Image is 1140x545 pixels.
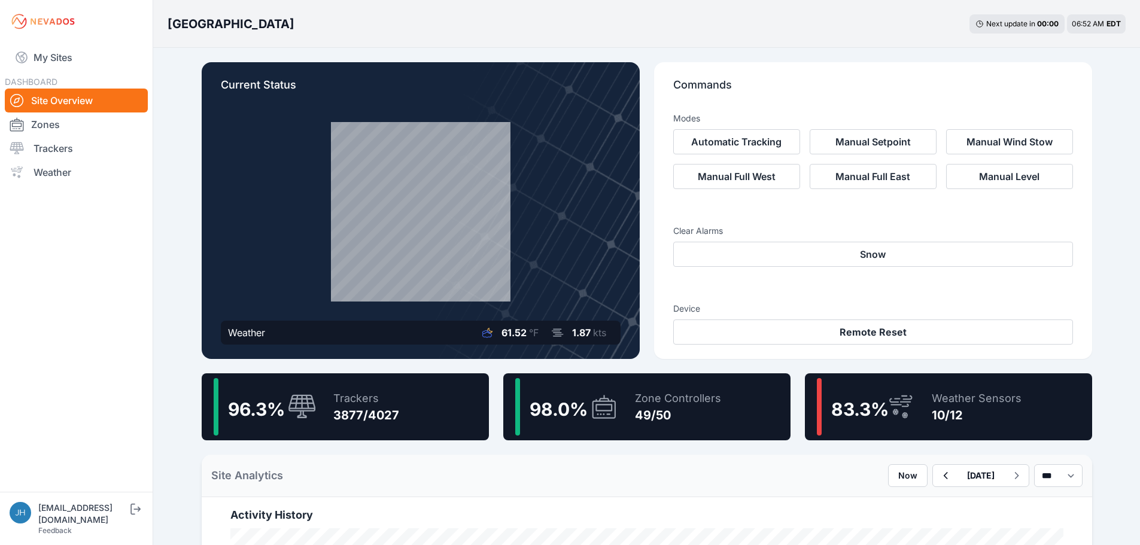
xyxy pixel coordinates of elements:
[1106,19,1121,28] span: EDT
[673,164,800,189] button: Manual Full West
[932,390,1022,407] div: Weather Sensors
[673,129,800,154] button: Automatic Tracking
[986,19,1035,28] span: Next update in
[946,164,1073,189] button: Manual Level
[673,112,700,124] h3: Modes
[5,77,57,87] span: DASHBOARD
[38,526,72,535] a: Feedback
[810,164,937,189] button: Manual Full East
[673,319,1073,345] button: Remote Reset
[503,373,791,440] a: 98.0%Zone Controllers49/50
[228,325,265,340] div: Weather
[168,16,294,32] h3: [GEOGRAPHIC_DATA]
[1072,19,1104,28] span: 06:52 AM
[805,373,1092,440] a: 83.3%Weather Sensors10/12
[673,77,1073,103] p: Commands
[831,398,889,420] span: 83.3 %
[932,407,1022,424] div: 10/12
[673,225,1073,237] h3: Clear Alarms
[5,136,148,160] a: Trackers
[202,373,489,440] a: 96.3%Trackers3877/4027
[168,8,294,39] nav: Breadcrumb
[529,327,539,339] span: °F
[957,465,1004,486] button: [DATE]
[5,112,148,136] a: Zones
[333,407,399,424] div: 3877/4027
[946,129,1073,154] button: Manual Wind Stow
[10,12,77,31] img: Nevados
[635,390,721,407] div: Zone Controllers
[5,89,148,112] a: Site Overview
[530,398,588,420] span: 98.0 %
[10,502,31,523] img: jhaberkorn@invenergy.com
[501,327,527,339] span: 61.52
[888,464,928,487] button: Now
[635,407,721,424] div: 49/50
[333,390,399,407] div: Trackers
[673,242,1073,267] button: Snow
[221,77,621,103] p: Current Status
[228,398,285,420] span: 96.3 %
[1037,19,1059,29] div: 00 : 00
[5,160,148,184] a: Weather
[230,507,1063,523] h2: Activity History
[572,327,591,339] span: 1.87
[593,327,606,339] span: kts
[5,43,148,72] a: My Sites
[38,502,128,526] div: [EMAIL_ADDRESS][DOMAIN_NAME]
[673,303,1073,315] h3: Device
[810,129,937,154] button: Manual Setpoint
[211,467,283,484] h2: Site Analytics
